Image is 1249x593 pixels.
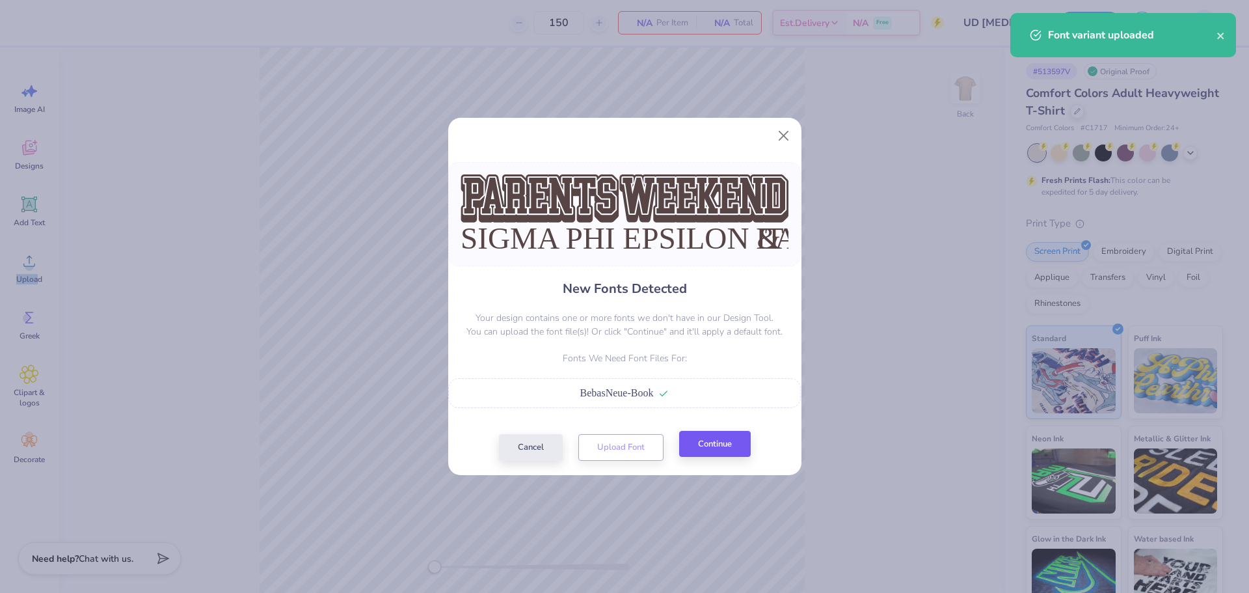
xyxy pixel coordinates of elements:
[679,431,751,458] button: Continue
[1216,27,1226,43] button: close
[499,434,563,461] button: Cancel
[1048,27,1216,43] div: Font variant uploaded
[448,352,800,365] p: Fonts We Need Font Files For:
[563,279,687,298] h4: New Fonts Detected
[448,311,800,338] p: Your design contains one or more fonts we don't have in our Design Tool. You can upload the font ...
[580,387,654,398] span: BebasNeue-Book
[771,124,796,148] button: Close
